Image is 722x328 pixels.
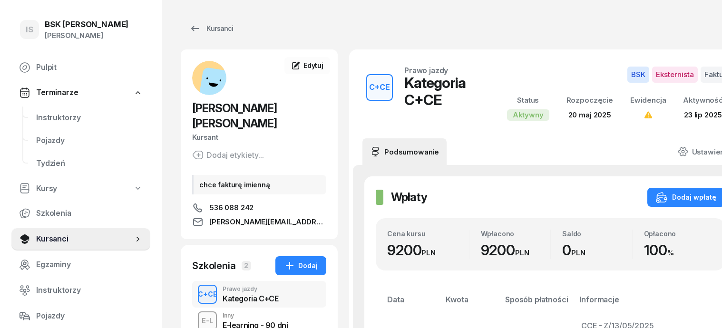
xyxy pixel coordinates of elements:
div: BSK [PERSON_NAME] [45,20,128,29]
div: C+CE [194,288,221,300]
div: Status [507,94,549,106]
span: Szkolenia [36,207,143,220]
div: 100 [644,241,714,259]
button: Dodaj [275,256,326,275]
span: Pojazdy [36,135,143,147]
button: C+CEPrawo jazdyKategoria C+CE [192,281,326,308]
div: Aktywny [507,109,549,121]
span: Instruktorzy [36,112,143,124]
a: Podsumowanie [362,138,447,165]
a: [PERSON_NAME][EMAIL_ADDRESS][PERSON_NAME][PERSON_NAME][DOMAIN_NAME] [192,216,326,228]
div: Kursant [192,131,326,144]
div: Dodaj wpłatę [656,192,716,203]
div: 9200 [387,241,469,259]
span: Edytuj [303,61,323,69]
div: Prawo jazdy [404,67,448,74]
a: Edytuj [284,57,330,74]
div: Ewidencja [630,94,666,106]
div: Rozpoczęcie [566,94,613,106]
span: [PERSON_NAME][EMAIL_ADDRESS][PERSON_NAME][PERSON_NAME][DOMAIN_NAME] [209,216,326,228]
span: Kursanci [36,233,133,245]
div: Inny [223,313,288,318]
a: Instruktorzy [29,106,150,129]
span: [PERSON_NAME] [PERSON_NAME] [192,101,277,130]
span: Egzaminy [36,259,143,271]
span: Instruktorzy [36,284,143,297]
div: [PERSON_NAME] [45,29,128,42]
div: E-L [198,315,217,327]
span: Pulpit [36,61,143,74]
div: 9200 [481,241,551,259]
span: Tydzień [36,157,143,170]
span: IS [26,26,33,34]
a: Egzaminy [11,253,150,276]
th: Kwota [440,293,499,314]
div: Dodaj [284,260,318,271]
a: Pulpit [11,56,150,79]
span: BSK [627,67,649,83]
a: Kursanci [181,19,242,38]
a: Kursanci [11,228,150,251]
small: PLN [515,248,529,257]
div: 0 [562,241,632,259]
div: Kategoria C+CE [223,295,278,302]
button: Dodaj etykiety... [192,149,264,161]
th: Sposób płatności [499,293,574,314]
span: Eksternista [652,67,698,83]
th: Informacje [574,293,663,314]
button: C+CE [198,285,217,304]
div: C+CE [365,79,394,96]
span: Terminarze [36,87,78,99]
span: 2 [242,261,251,270]
a: Terminarze [11,82,150,104]
span: Pojazdy [36,310,143,322]
div: Opłacono [644,230,714,238]
a: Szkolenia [11,202,150,225]
a: Pojazdy [11,305,150,328]
div: chce fakturę imienną [192,175,326,194]
span: 536 088 242 [209,202,254,213]
small: % [667,248,674,257]
a: Tydzień [29,152,150,175]
a: 536 088 242 [192,202,326,213]
th: Data [376,293,440,314]
div: Kategoria C+CE [404,74,484,108]
h2: Wpłaty [391,190,427,205]
div: Prawo jazdy [223,286,278,292]
div: Saldo [562,230,632,238]
small: PLN [571,248,585,257]
button: C+CE [366,74,393,101]
div: Kursanci [189,23,233,34]
small: PLN [421,248,436,257]
span: Kursy [36,183,57,195]
a: Kursy [11,178,150,200]
a: Pojazdy [29,129,150,152]
div: Szkolenia [192,259,236,272]
div: Wpłacono [481,230,551,238]
a: Instruktorzy [11,279,150,302]
div: Cena kursu [387,230,469,238]
span: 20 maj 2025 [568,110,611,119]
